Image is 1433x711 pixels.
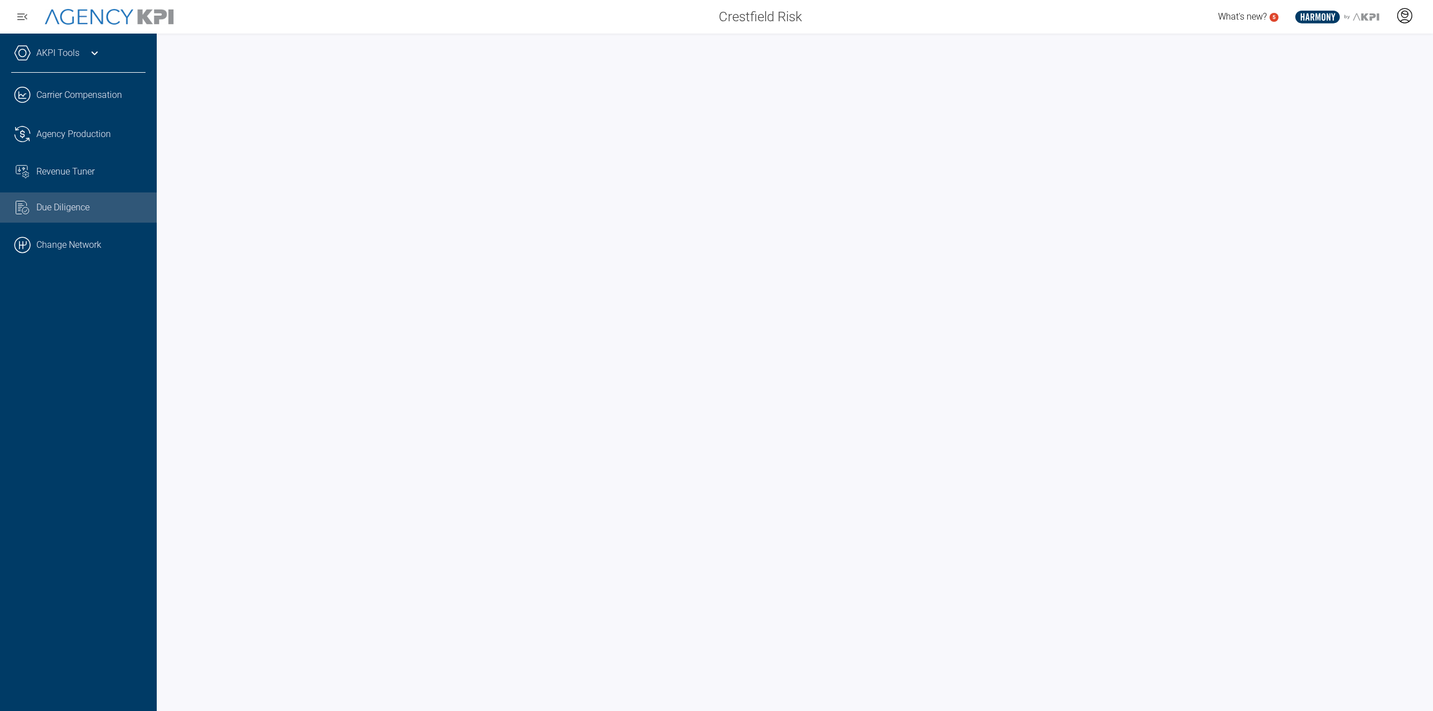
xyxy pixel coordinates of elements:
[1270,13,1279,22] a: 5
[36,201,90,214] span: Due Diligence
[36,165,95,178] span: Revenue Tuner
[36,128,111,141] span: Agency Production
[1218,11,1267,22] span: What's new?
[1272,14,1276,20] text: 5
[45,9,174,25] img: AgencyKPI
[719,7,802,27] span: Crestfield Risk
[36,46,79,60] a: AKPI Tools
